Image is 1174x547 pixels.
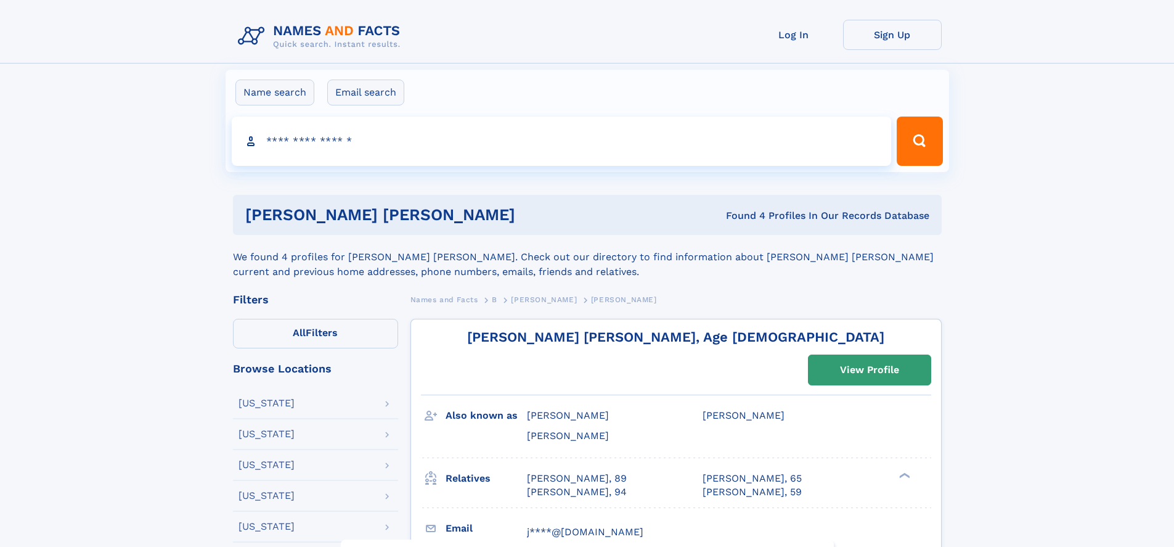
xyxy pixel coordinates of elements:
[233,20,410,53] img: Logo Names and Facts
[492,295,497,304] span: B
[809,355,931,385] a: View Profile
[233,319,398,348] label: Filters
[238,522,295,532] div: [US_STATE]
[233,235,942,279] div: We found 4 profiles for [PERSON_NAME] [PERSON_NAME]. Check out our directory to find information ...
[897,117,942,166] button: Search Button
[446,405,527,426] h3: Also known as
[527,485,627,499] a: [PERSON_NAME], 94
[703,485,802,499] a: [PERSON_NAME], 59
[591,295,657,304] span: [PERSON_NAME]
[410,292,478,307] a: Names and Facts
[245,207,621,223] h1: [PERSON_NAME] [PERSON_NAME]
[238,460,295,470] div: [US_STATE]
[527,409,609,421] span: [PERSON_NAME]
[744,20,843,50] a: Log In
[527,472,627,485] a: [PERSON_NAME], 89
[843,20,942,50] a: Sign Up
[527,430,609,442] span: [PERSON_NAME]
[238,398,295,408] div: [US_STATE]
[233,294,398,305] div: Filters
[293,327,306,339] span: All
[703,409,785,421] span: [PERSON_NAME]
[238,491,295,501] div: [US_STATE]
[235,80,314,105] label: Name search
[233,363,398,374] div: Browse Locations
[238,429,295,439] div: [US_STATE]
[511,295,577,304] span: [PERSON_NAME]
[446,518,527,539] h3: Email
[621,209,929,223] div: Found 4 Profiles In Our Records Database
[446,468,527,489] h3: Relatives
[840,356,899,384] div: View Profile
[232,117,892,166] input: search input
[511,292,577,307] a: [PERSON_NAME]
[492,292,497,307] a: B
[327,80,404,105] label: Email search
[703,472,802,485] a: [PERSON_NAME], 65
[896,471,911,479] div: ❯
[467,329,884,345] a: [PERSON_NAME] [PERSON_NAME], Age [DEMOGRAPHIC_DATA]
